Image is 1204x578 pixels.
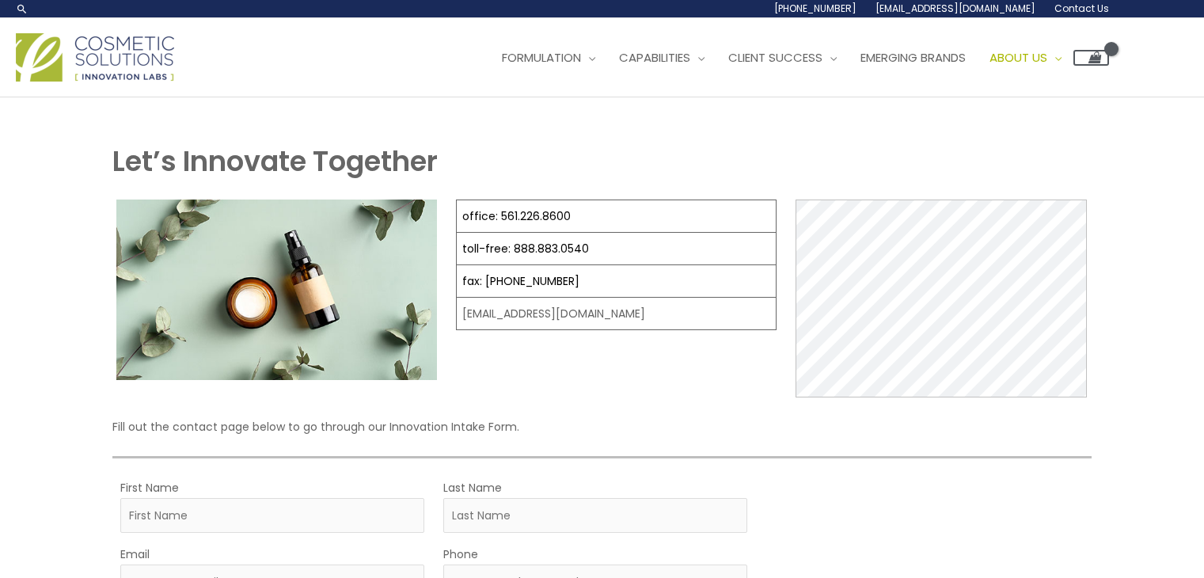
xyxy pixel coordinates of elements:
label: First Name [120,477,179,498]
td: [EMAIL_ADDRESS][DOMAIN_NAME] [456,298,776,330]
a: Client Success [716,34,849,82]
a: Search icon link [16,2,28,15]
a: office: 561.226.8600 [462,208,571,224]
a: Formulation [490,34,607,82]
input: First Name [120,498,424,533]
a: Emerging Brands [849,34,978,82]
a: fax: [PHONE_NUMBER] [462,273,579,289]
a: About Us [978,34,1073,82]
span: [PHONE_NUMBER] [774,2,856,15]
label: Phone [443,544,478,565]
a: toll-free: 888.883.0540 [462,241,589,257]
nav: Site Navigation [478,34,1109,82]
a: Capabilities [607,34,716,82]
span: Formulation [502,49,581,66]
label: Last Name [443,477,502,498]
span: Contact Us [1054,2,1109,15]
p: Fill out the contact page below to go through our Innovation Intake Form. [112,416,1092,437]
span: About Us [989,49,1047,66]
img: Cosmetic Solutions Logo [16,33,174,82]
label: Email [120,544,150,565]
span: [EMAIL_ADDRESS][DOMAIN_NAME] [875,2,1035,15]
span: Emerging Brands [860,49,966,66]
strong: Let’s Innovate Together [112,142,438,181]
span: Capabilities [619,49,690,66]
span: Client Success [728,49,822,66]
img: Contact page image for private label skincare manufacturer Cosmetic solutions shows a skin care b... [116,200,437,380]
input: Last Name [443,498,747,533]
a: View Shopping Cart, empty [1073,50,1109,66]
